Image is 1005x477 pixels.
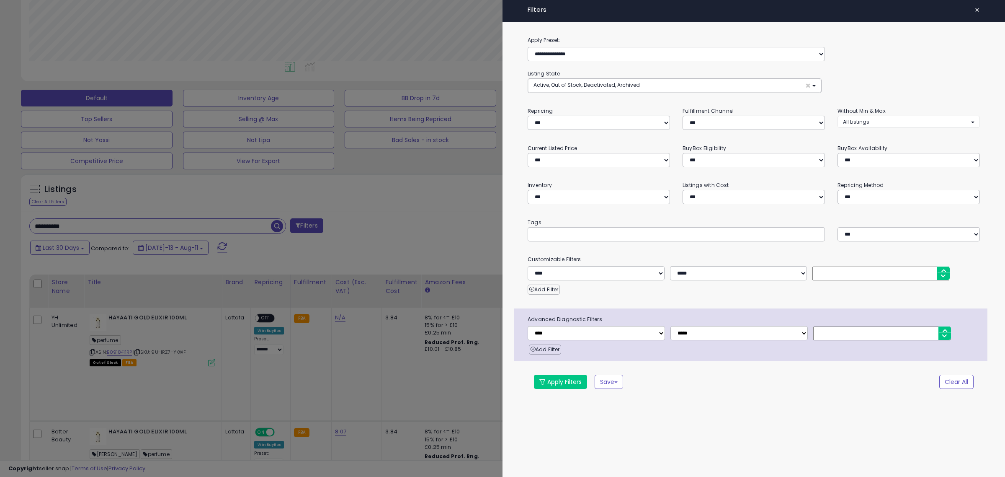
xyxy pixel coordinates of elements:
[528,70,560,77] small: Listing State
[595,375,623,389] button: Save
[521,218,986,227] small: Tags
[528,107,553,114] small: Repricing
[837,116,980,128] button: All Listings
[683,107,734,114] small: Fulfillment Channel
[521,315,987,324] span: Advanced Diagnostic Filters
[843,118,869,125] span: All Listings
[971,4,983,16] button: ×
[534,375,587,389] button: Apply Filters
[521,36,986,45] label: Apply Preset:
[529,345,561,355] button: Add Filter
[939,375,974,389] button: Clear All
[837,181,884,189] small: Repricing Method
[528,145,577,152] small: Current Listed Price
[683,145,726,152] small: BuyBox Eligibility
[521,255,986,264] small: Customizable Filters
[528,6,980,13] h4: Filters
[805,81,811,90] span: ×
[837,107,886,114] small: Without Min & Max
[528,79,821,93] button: Active, Out of Stock, Deactivated, Archived ×
[837,145,887,152] small: BuyBox Availability
[683,181,729,189] small: Listings with Cost
[974,4,980,16] span: ×
[528,285,560,295] button: Add Filter
[533,81,640,88] span: Active, Out of Stock, Deactivated, Archived
[528,181,552,189] small: Inventory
